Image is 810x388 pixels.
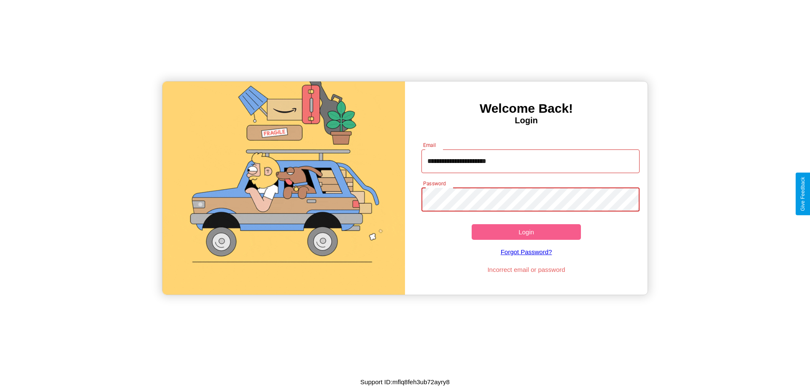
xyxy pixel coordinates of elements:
[800,177,806,211] div: Give Feedback
[162,81,405,295] img: gif
[405,101,648,116] h3: Welcome Back!
[423,180,445,187] label: Password
[423,141,436,149] label: Email
[417,240,636,264] a: Forgot Password?
[405,116,648,125] h4: Login
[360,376,450,388] p: Support ID: mflq8feh3ub72ayry8
[417,264,636,275] p: Incorrect email or password
[472,224,581,240] button: Login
